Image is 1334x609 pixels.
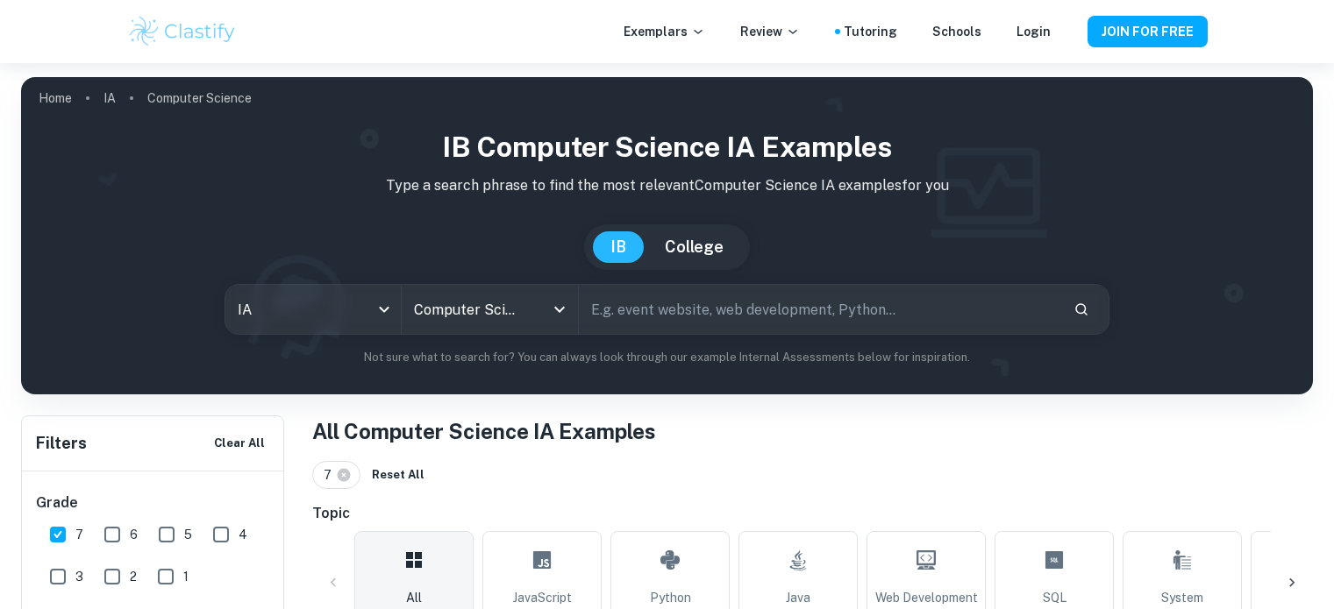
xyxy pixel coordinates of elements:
p: Not sure what to search for? You can always look through our example Internal Assessments below f... [35,349,1299,366]
h6: Topic [312,503,1313,524]
span: 7 [324,465,339,485]
p: Exemplars [624,22,705,41]
input: E.g. event website, web development, Python... [579,285,1059,334]
a: Tutoring [844,22,897,41]
a: Schools [932,22,981,41]
span: 5 [184,525,192,544]
div: 7 [312,461,360,489]
button: Search [1066,294,1096,324]
button: College [647,231,741,263]
span: Web Development [875,588,978,607]
img: Clastify logo [127,14,239,49]
p: Type a search phrase to find the most relevant Computer Science IA examples for you [35,175,1299,196]
span: Java [786,588,810,607]
a: IA [103,86,116,110]
span: 4 [239,525,247,544]
button: Reset All [367,462,429,488]
div: IA [225,285,401,334]
h6: Grade [36,492,271,513]
h1: All Computer Science IA Examples [312,415,1313,447]
button: IB [593,231,644,263]
span: All [406,588,422,607]
img: profile cover [21,77,1313,394]
span: 1 [183,567,189,586]
span: 2 [130,567,137,586]
button: Open [547,297,572,322]
span: 3 [75,567,83,586]
a: Login [1017,22,1051,41]
span: 6 [130,525,138,544]
p: Computer Science [147,89,252,108]
h1: IB Computer Science IA examples [35,126,1299,168]
span: Python [650,588,691,607]
span: JavaScript [513,588,572,607]
button: JOIN FOR FREE [1088,16,1208,47]
p: Review [740,22,800,41]
h6: Filters [36,431,87,456]
span: 7 [75,525,83,544]
span: SQL [1043,588,1066,607]
a: Home [39,86,72,110]
button: Help and Feedback [1065,27,1074,36]
button: Clear All [210,430,269,457]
